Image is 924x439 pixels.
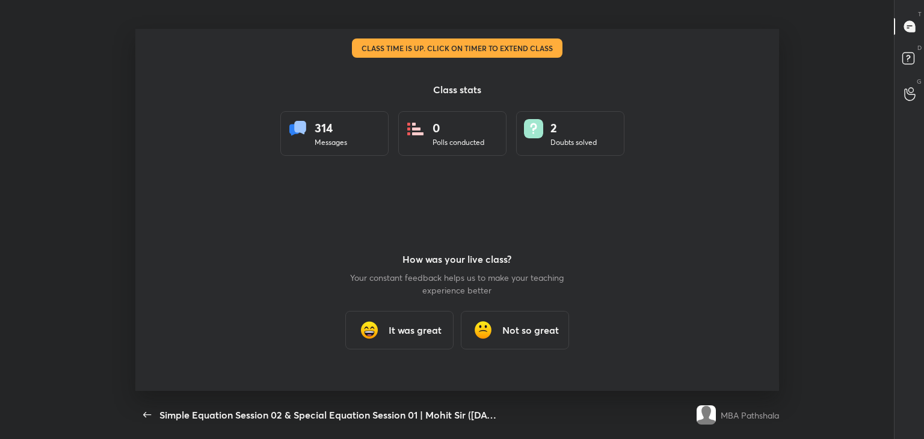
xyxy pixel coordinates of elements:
div: Polls conducted [433,137,484,148]
div: Messages [315,137,347,148]
img: default.png [697,405,716,425]
img: statsMessages.856aad98.svg [288,119,307,138]
div: Simple Equation Session 02 & Special Equation Session 01 | Mohit Sir ([DATE]) [159,408,496,422]
p: T [918,10,922,19]
div: Doubts solved [550,137,597,148]
div: 0 [433,119,484,137]
h3: It was great [389,323,442,337]
img: doubts.8a449be9.svg [524,119,543,138]
div: 314 [315,119,347,137]
h3: Not so great [502,323,559,337]
h3: How was your live class? [349,252,565,266]
img: statsPoll.b571884d.svg [406,119,425,138]
img: grinning_face_with_smiling_eyes_cmp.gif [357,318,381,342]
h3: Class stats [135,82,780,97]
p: G [917,77,922,86]
div: 2 [550,119,597,137]
div: MBA Pathshala [721,409,779,422]
img: frowning_face_cmp.gif [471,318,495,342]
p: D [917,43,922,52]
p: Your constant feedback helps us to make your teaching experience better [349,271,565,296]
